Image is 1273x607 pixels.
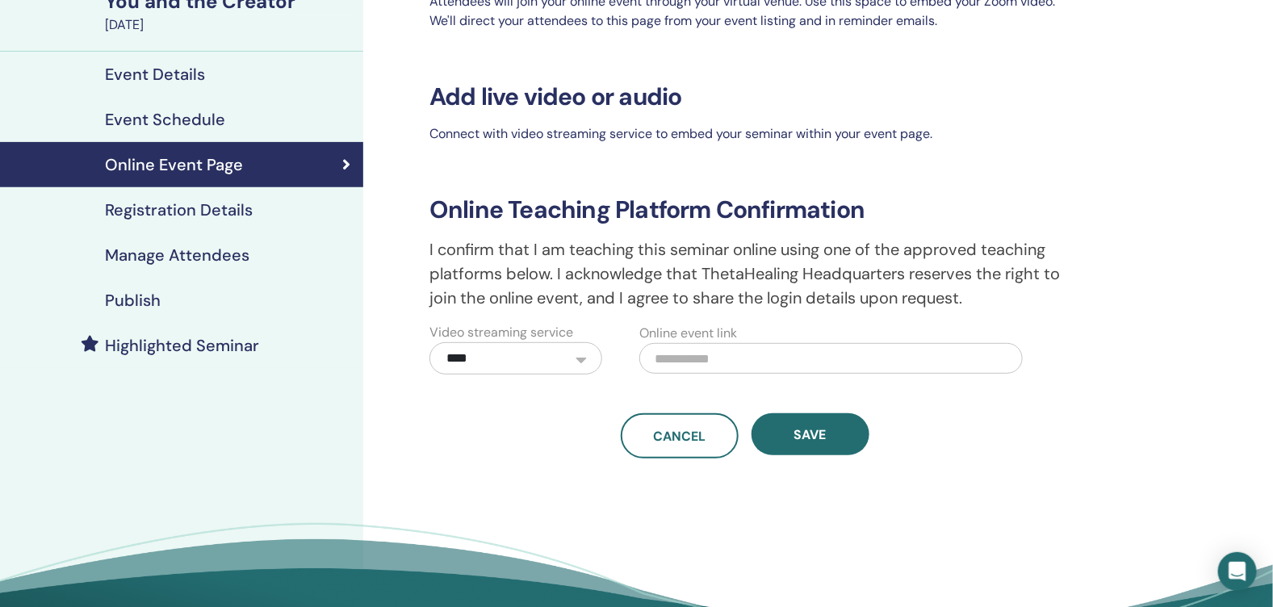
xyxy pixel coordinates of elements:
h4: Online Event Page [105,155,243,174]
span: Cancel [653,428,706,445]
p: Connect with video streaming service to embed your seminar within your event page. [420,124,1070,144]
h4: Registration Details [105,200,253,220]
button: Save [752,413,869,455]
div: [DATE] [105,15,354,35]
h4: Highlighted Seminar [105,336,259,355]
div: Open Intercom Messenger [1218,552,1257,591]
a: Cancel [621,413,739,458]
label: Video streaming service [429,323,573,342]
label: Online event link [639,324,737,343]
h3: Online Teaching Platform Confirmation [420,195,1070,224]
h4: Event Details [105,65,205,84]
h3: Add live video or audio [420,82,1070,111]
span: Save [794,426,827,443]
p: I confirm that I am teaching this seminar online using one of the approved teaching platforms bel... [420,237,1070,310]
h4: Manage Attendees [105,245,249,265]
h4: Event Schedule [105,110,225,129]
h4: Publish [105,291,161,310]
